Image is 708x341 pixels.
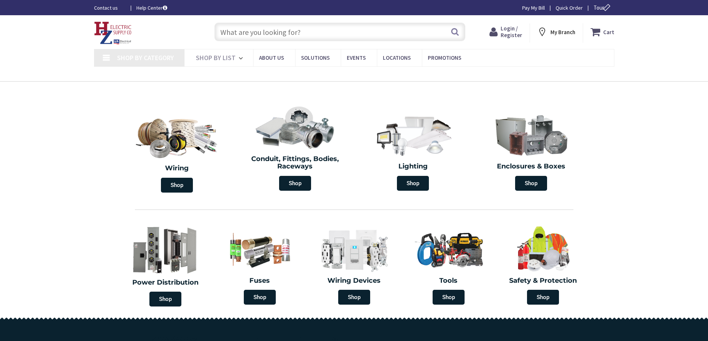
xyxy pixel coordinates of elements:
span: Shop By List [196,53,236,62]
img: HZ Electric Supply [94,22,132,45]
h2: Wiring [122,165,233,172]
a: Conduit, Fittings, Bodies, Raceways Shop [238,102,352,194]
a: Tools Shop [403,221,494,308]
a: Power Distribution Shop [118,221,213,310]
a: Login / Register [489,25,522,39]
a: Cart [591,25,614,39]
h2: Conduit, Fittings, Bodies, Raceways [242,155,349,170]
h2: Power Distribution [122,279,209,286]
span: Solutions [301,54,330,61]
span: About Us [259,54,284,61]
h2: Safety & Protection [501,277,585,285]
strong: My Branch [550,29,575,36]
span: Shop By Category [117,53,174,62]
h2: Wiring Devices [313,277,396,285]
span: Events [347,54,366,61]
a: Lighting Shop [356,109,471,194]
span: Locations [383,54,411,61]
h2: Tools [407,277,490,285]
a: Fuses Shop [214,221,305,308]
a: Help Center [136,4,167,12]
a: Contact us [94,4,125,12]
a: Enclosures & Boxes Shop [474,109,588,194]
span: Shop [244,290,276,305]
span: Shop [338,290,370,305]
span: Shop [149,292,181,306]
h2: Lighting [360,163,467,170]
input: What are you looking for? [214,23,465,41]
span: Promotions [428,54,461,61]
a: Quick Order [556,4,583,12]
span: Shop [515,176,547,191]
a: Wiring Devices Shop [309,221,400,308]
span: Shop [397,176,429,191]
span: Tour [594,4,612,11]
a: Safety & Protection Shop [498,221,588,308]
strong: Cart [603,25,614,39]
div: My Branch [537,25,575,39]
span: Shop [433,290,465,305]
h2: Fuses [218,277,301,285]
h2: Enclosures & Boxes [478,163,585,170]
span: Shop [161,178,193,193]
a: Pay My Bill [522,4,545,12]
a: Wiring Shop [118,109,236,196]
span: Shop [279,176,311,191]
span: Login / Register [501,25,522,39]
span: Shop [527,290,559,305]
